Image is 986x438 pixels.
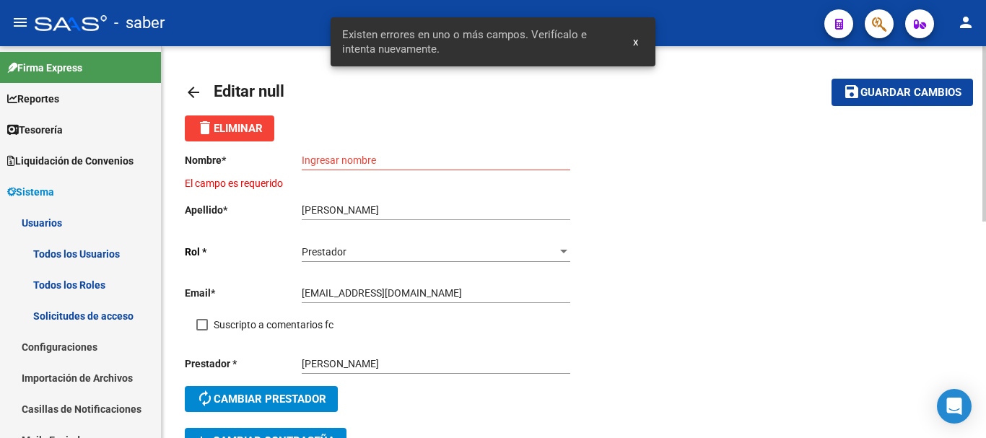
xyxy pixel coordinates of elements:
p: Nombre [185,152,302,168]
span: Eliminar [196,122,263,135]
span: Firma Express [7,60,82,76]
button: Cambiar prestador [185,386,338,412]
span: Cambiar prestador [196,393,326,406]
p: Rol * [185,244,302,260]
mat-icon: autorenew [196,390,214,407]
span: Guardar cambios [860,87,961,100]
p: Email [185,285,302,301]
button: x [621,29,650,55]
p: El campo es requerido [185,175,574,191]
span: Editar null [214,82,284,100]
mat-icon: save [843,83,860,100]
span: Sistema [7,184,54,200]
span: Reportes [7,91,59,107]
p: Prestador * [185,356,302,372]
mat-icon: arrow_back [185,84,202,101]
span: Tesorería [7,122,63,138]
span: Prestador [302,246,346,258]
span: Existen errores en uno o más campos. Verifícalo e intenta nuevamente. [342,27,616,56]
mat-icon: person [957,14,974,31]
span: - saber [114,7,165,39]
button: Eliminar [185,115,274,141]
mat-icon: menu [12,14,29,31]
span: x [633,35,638,48]
span: Liquidación de Convenios [7,153,134,169]
button: Guardar cambios [832,79,973,105]
div: Open Intercom Messenger [937,389,972,424]
mat-icon: delete [196,119,214,136]
p: Apellido [185,202,302,218]
span: Suscripto a comentarios fc [214,316,333,333]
